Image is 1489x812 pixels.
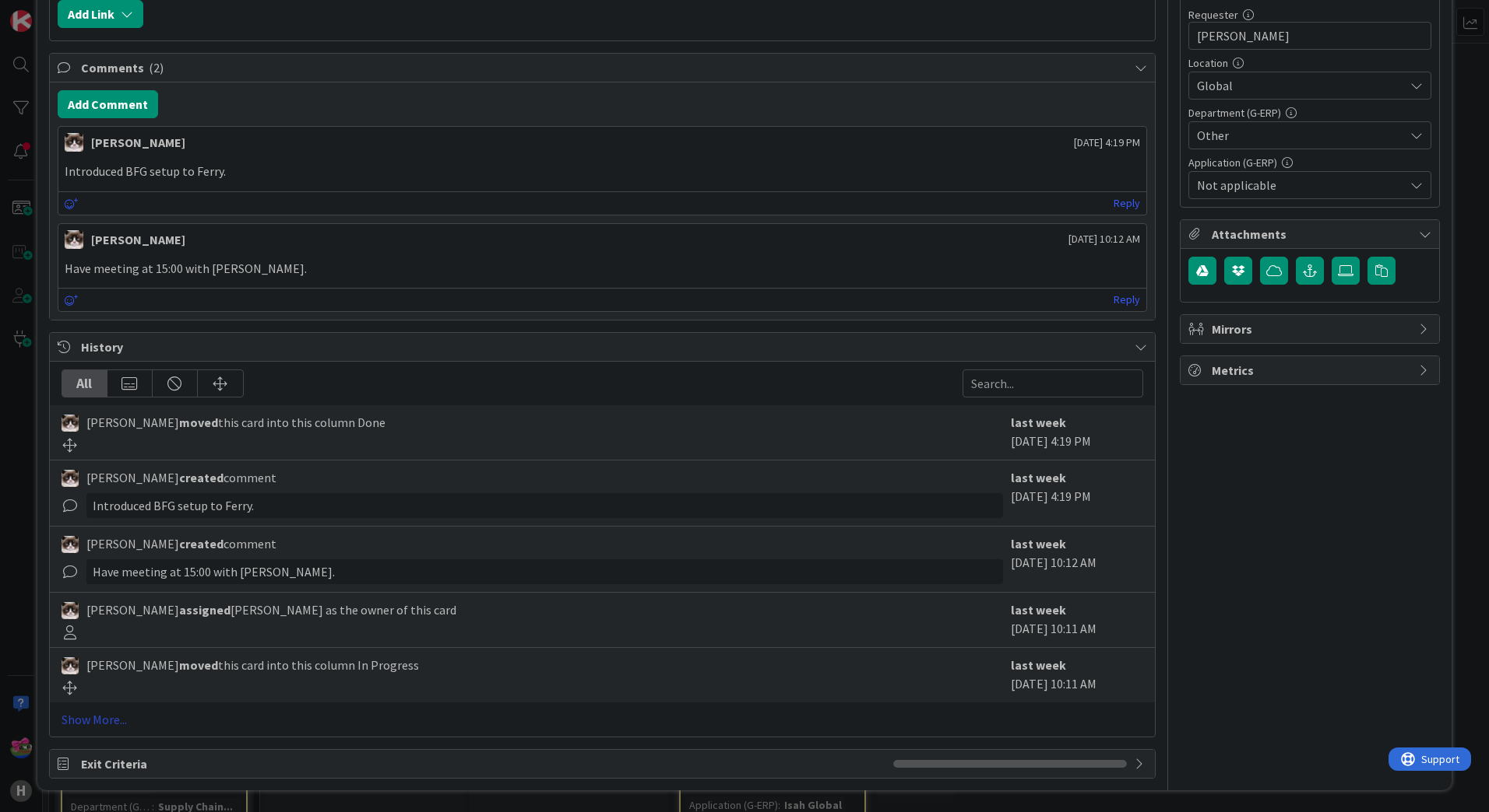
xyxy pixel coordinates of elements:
[1188,107,1431,118] div: Department (G-ERP)
[86,493,1003,518] div: Introduced BFG setup to Ferry.
[91,133,185,152] div: [PERSON_NAME]
[1188,157,1431,168] div: Application (G-ERP)
[81,58,1127,77] span: Comments
[179,602,231,618] b: assigned
[62,657,79,674] img: Kv
[62,710,1143,729] a: Show More...
[1212,361,1411,380] span: Metrics
[65,230,83,249] img: Kv
[81,338,1127,356] span: History
[1114,194,1140,213] a: Reply
[91,230,185,249] div: [PERSON_NAME]
[1212,320,1411,338] span: Mirrors
[1011,600,1143,639] div: [DATE] 10:11 AM
[1011,468,1143,518] div: [DATE] 4:19 PM
[86,656,419,674] span: [PERSON_NAME] this card into this column In Progress
[86,559,1003,584] div: Have meeting at 15:00 with [PERSON_NAME].
[33,2,71,21] span: Support
[179,536,224,551] b: created
[1197,176,1404,194] span: Not applicable
[149,60,164,75] span: ( 2 )
[62,602,79,619] img: Kv
[179,657,218,673] b: moved
[62,370,107,397] div: All
[86,600,456,619] span: [PERSON_NAME] [PERSON_NAME] as the owner of this card
[86,534,276,553] span: [PERSON_NAME] comment
[86,468,276,487] span: [PERSON_NAME] comment
[1212,225,1411,243] span: Attachments
[1011,534,1143,584] div: [DATE] 10:12 AM
[1188,8,1238,22] label: Requester
[62,536,79,553] img: Kv
[1188,58,1431,68] div: Location
[86,413,385,432] span: [PERSON_NAME] this card into this column Done
[65,260,1140,278] p: Have meeting at 15:00 with [PERSON_NAME].
[65,133,83,152] img: Kv
[1011,602,1066,618] b: last week
[1011,656,1143,695] div: [DATE] 10:11 AM
[81,754,885,773] span: Exit Criteria
[1011,657,1066,673] b: last week
[1011,536,1066,551] b: last week
[58,90,158,118] button: Add Comment
[1197,126,1404,145] span: Other
[179,415,218,430] b: moved
[1068,231,1140,247] span: [DATE] 10:12 AM
[1074,135,1140,151] span: [DATE] 4:19 PM
[65,163,1140,180] p: Introduced BFG setup to Ferry.
[963,369,1143,397] input: Search...
[1011,413,1143,452] div: [DATE] 4:19 PM
[1197,76,1404,95] span: Global
[62,470,79,487] img: Kv
[62,415,79,432] img: Kv
[1114,290,1140,310] a: Reply
[179,470,224,485] b: created
[1011,470,1066,485] b: last week
[1011,415,1066,430] b: last week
